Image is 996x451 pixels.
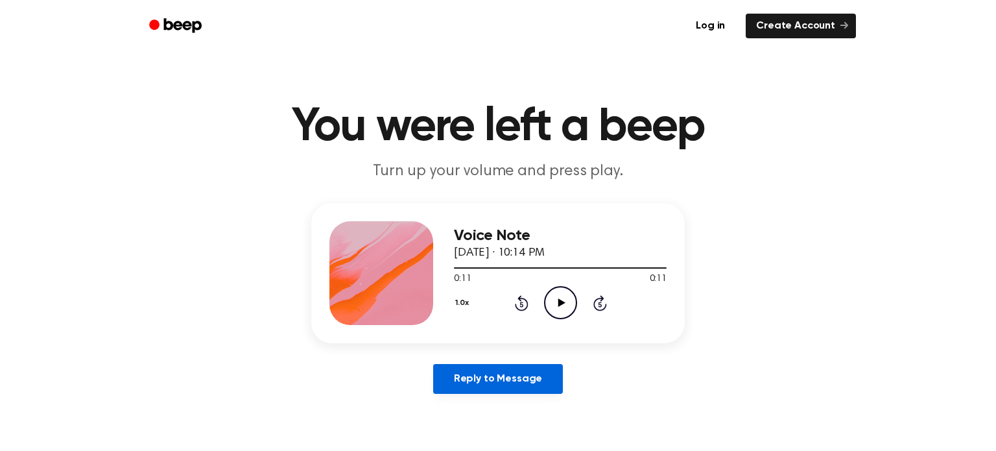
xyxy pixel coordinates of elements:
a: Reply to Message [433,364,563,394]
h3: Voice Note [454,227,667,245]
span: 0:11 [650,273,667,286]
a: Beep [140,14,213,39]
a: Create Account [746,14,856,38]
h1: You were left a beep [166,104,830,151]
button: 1.0x [454,292,473,314]
span: 0:11 [454,273,471,286]
a: Log in [683,11,738,41]
p: Turn up your volume and press play. [249,161,747,182]
span: [DATE] · 10:14 PM [454,247,545,259]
